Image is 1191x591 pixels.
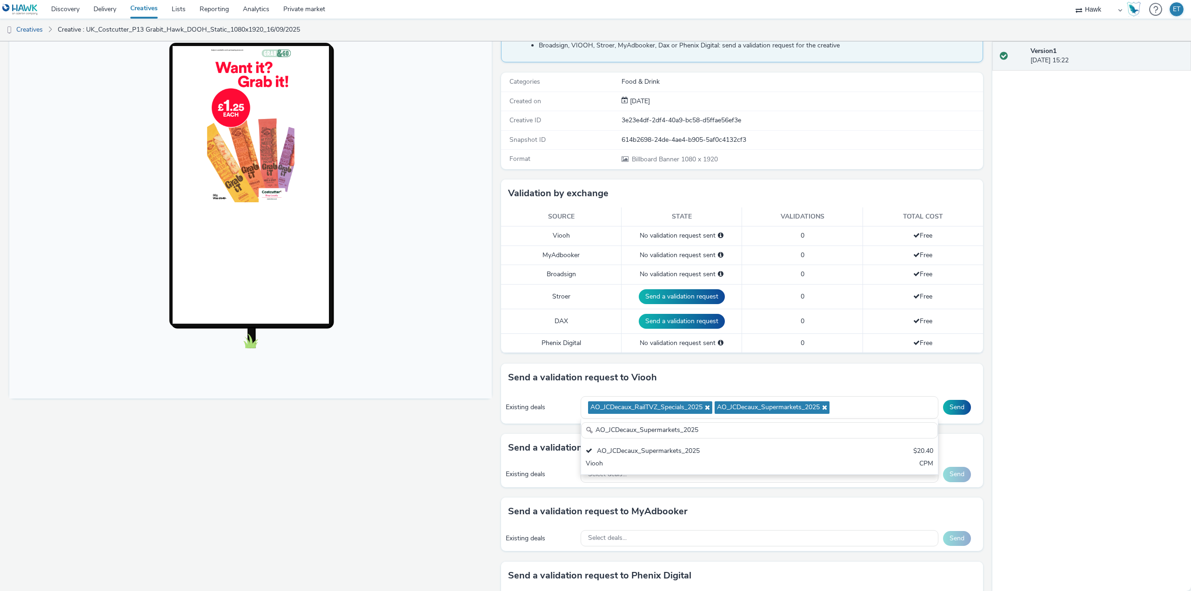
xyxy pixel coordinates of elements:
span: Free [913,251,932,259]
span: Select deals... [588,534,627,542]
span: Billboard Banner [632,155,681,164]
h3: Send a validation request to Broadsign [508,441,676,455]
span: AO_JCDecaux_Supermarkets_2025 [717,404,820,412]
div: AO_JCDecaux_Supermarkets_2025 [586,446,816,457]
span: Creative ID [509,116,541,125]
h3: Validation by exchange [508,186,609,200]
div: CPM [919,459,933,470]
th: Total cost [863,207,983,226]
span: AO_JCDecaux_RailTVZ_Specials_2025 [590,404,703,412]
button: Send a validation request [639,314,725,329]
button: Send a validation request [639,289,725,304]
input: Search...... [581,422,938,438]
div: Viooh [586,459,816,470]
h3: Send a validation request to Phenix Digital [508,569,691,583]
h3: Send a validation request to Viooh [508,371,657,385]
div: No validation request sent [626,251,737,260]
img: undefined Logo [2,4,38,15]
div: Please select a deal below and click on Send to send a validation request to MyAdbooker. [718,251,723,260]
div: No validation request sent [626,339,737,348]
span: Created on [509,97,541,106]
td: Stroer [501,284,622,309]
span: Free [913,317,932,325]
div: Please select a deal below and click on Send to send a validation request to Broadsign. [718,270,723,279]
span: [DATE] [628,97,650,106]
div: Existing deals [506,403,576,412]
span: 1080 x 1920 [631,155,718,164]
a: Hawk Academy [1127,2,1144,17]
div: No validation request sent [626,270,737,279]
strong: Version 1 [1030,46,1057,55]
span: Free [913,231,932,240]
span: Format [509,154,530,163]
span: 0 [801,292,804,301]
div: Creation 16 September 2025, 15:22 [628,97,650,106]
div: 614b2698-24de-4ae4-b905-5af0c4132cf3 [622,135,983,145]
td: MyAdbooker [501,246,622,265]
span: Free [913,339,932,347]
div: [DATE] 15:22 [1030,46,1184,66]
span: 0 [801,270,804,279]
button: Send [943,400,971,415]
img: Advertisement preview [197,29,285,185]
div: Existing deals [506,470,576,479]
td: Broadsign [501,265,622,284]
th: Validations [742,207,863,226]
a: Creative : UK_Costcutter_P13 Grabit_Hawk_DOOH_Static_1080x1920_16/09/2025 [53,19,305,41]
span: 0 [801,251,804,259]
span: 0 [801,317,804,325]
img: dooh [5,26,14,35]
span: Free [913,270,932,279]
td: Phenix Digital [501,333,622,352]
span: Categories [509,77,540,86]
th: Source [501,207,622,226]
div: $20.40 [913,446,933,457]
img: Hawk Academy [1127,2,1141,17]
span: Select deals... [588,471,627,478]
div: No validation request sent [626,231,737,240]
button: Send [943,531,971,546]
span: 0 [801,231,804,240]
div: Please select a deal below and click on Send to send a validation request to Phenix Digital. [718,339,723,348]
div: ET [1173,2,1180,16]
span: Free [913,292,932,301]
div: Food & Drink [622,77,983,86]
td: Viooh [501,226,622,246]
th: State [622,207,742,226]
button: Send [943,467,971,482]
div: 3e23e4df-2df4-40a9-bc58-d5ffae56ef3e [622,116,983,125]
div: Existing deals [506,534,576,543]
span: Snapshot ID [509,135,546,144]
td: DAX [501,309,622,333]
h3: Send a validation request to MyAdbooker [508,505,688,518]
span: 0 [801,339,804,347]
div: Please select a deal below and click on Send to send a validation request to Viooh. [718,231,723,240]
li: Broadsign, VIOOH, Stroer, MyAdbooker, Dax or Phenix Digital: send a validation request for the cr... [539,41,978,50]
